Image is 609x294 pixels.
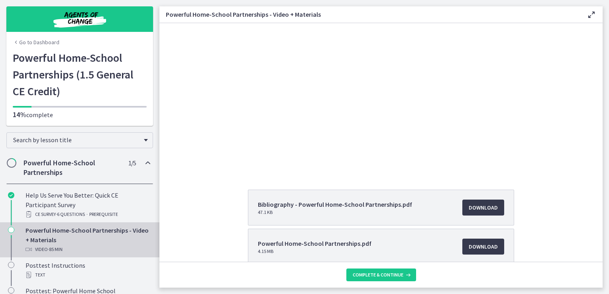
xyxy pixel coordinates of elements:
[13,49,147,100] h1: Powerful Home-School Partnerships (1.5 General CE Credit)
[258,200,412,209] span: Bibliography - Powerful Home-School Partnerships.pdf
[8,192,14,198] i: Completed
[462,200,504,216] a: Download
[346,269,416,281] button: Complete & continue
[258,248,371,255] span: 4.15 MB
[26,190,150,219] div: Help Us Serve You Better: Quick CE Participant Survey
[469,203,498,212] span: Download
[13,110,147,120] p: complete
[48,245,63,254] span: · 85 min
[469,242,498,251] span: Download
[26,261,150,280] div: Posttest Instructions
[258,239,371,248] span: Powerful Home-School Partnerships.pdf
[258,209,412,216] span: 47.1 KB
[26,210,150,219] div: CE Survey
[6,132,153,148] div: Search by lesson title
[26,245,150,254] div: Video
[13,38,59,46] a: Go to Dashboard
[26,225,150,254] div: Powerful Home-School Partnerships - Video + Materials
[13,110,26,119] span: 14%
[86,210,88,219] span: ·
[166,10,574,19] h3: Powerful Home-School Partnerships - Video + Materials
[13,136,140,144] span: Search by lesson title
[26,270,150,280] div: Text
[128,158,136,168] span: 1 / 5
[353,272,403,278] span: Complete & continue
[32,10,128,29] img: Agents of Change Social Work Test Prep
[56,210,85,219] span: · 6 Questions
[24,158,121,177] h2: Powerful Home-School Partnerships
[89,210,118,219] span: PREREQUISITE
[462,239,504,255] a: Download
